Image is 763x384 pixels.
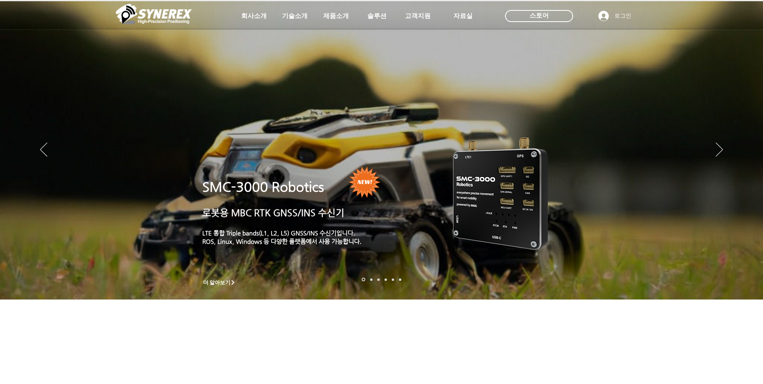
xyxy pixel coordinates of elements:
[453,12,473,20] span: 자료실
[203,279,231,286] span: 더 알아보기
[116,2,192,26] img: 씨너렉스_White_simbol_대지 1.png
[398,8,438,24] a: 고객지원
[443,8,483,24] a: 자료실
[359,278,404,281] nav: 슬라이드
[357,8,397,24] a: 솔루션
[716,143,723,158] button: 다음
[275,8,315,24] a: 기술소개
[505,10,573,22] div: 스토어
[367,12,387,20] span: 솔루션
[362,278,365,281] a: 로봇- SMC 2000
[370,278,372,281] a: 드론 8 - SMC 2000
[392,278,394,281] a: 로봇
[442,125,560,259] img: KakaoTalk_20241224_155801212.png
[234,8,274,24] a: 회사소개
[199,277,240,287] a: 더 알아보기
[377,278,380,281] a: 측량 IoT
[282,12,308,20] span: 기술소개
[40,143,47,158] button: 이전
[385,278,387,281] a: 자율주행
[399,278,401,281] a: 정밀농업
[612,12,634,20] span: 로그인
[323,12,349,20] span: 제품소개
[316,8,356,24] a: 제품소개
[405,12,431,20] span: 고객지원
[202,207,344,218] a: 로봇용 MBC RTK GNSS/INS 수신기
[202,179,324,195] a: SMC-3000 Robotics
[202,229,355,236] a: LTE 통합 Triple bands(L1, L2, L5) GNSS/INS 수신기입니다.
[593,8,637,24] button: 로그인
[529,11,549,20] span: 스토어
[241,12,267,20] span: 회사소개
[202,238,362,245] a: ROS, Linux, Windows 등 다양한 플랫폼에서 사용 가능합니다.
